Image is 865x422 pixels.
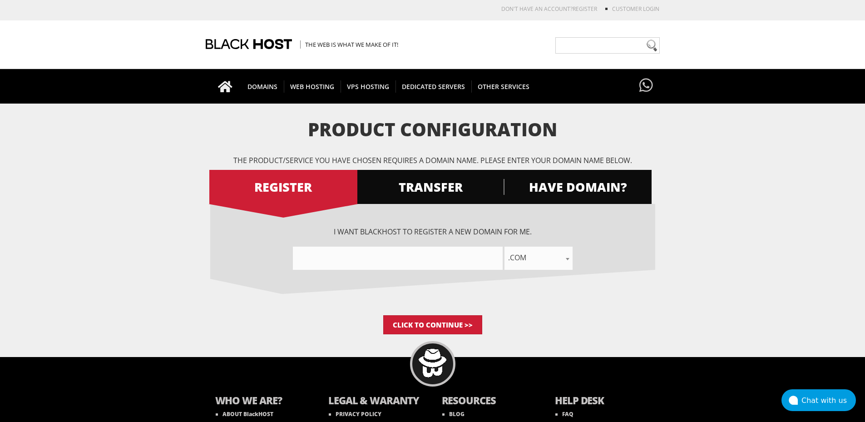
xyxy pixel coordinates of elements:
[504,170,652,204] a: HAVE DOMAIN?
[442,393,537,409] b: RESOURCES
[300,40,398,49] span: The Web is what we make of it!
[284,80,341,93] span: WEB HOSTING
[209,170,357,204] a: REGISTER
[573,5,597,13] a: REGISTER
[555,410,573,418] a: FAQ
[210,155,655,165] p: The product/service you have chosen requires a domain name. Please enter your domain name below.
[241,80,284,93] span: DOMAINS
[395,69,472,104] a: DEDICATED SERVERS
[395,80,472,93] span: DEDICATED SERVERS
[341,69,396,104] a: VPS HOSTING
[504,179,652,195] span: HAVE DOMAIN?
[781,389,856,411] button: Chat with us
[555,393,650,409] b: HELP DESK
[356,179,504,195] span: TRANSFER
[215,393,311,409] b: WHO WE ARE?
[383,315,482,334] input: Click to Continue >>
[209,179,357,195] span: REGISTER
[801,396,856,405] div: Chat with us
[418,349,447,377] img: BlackHOST mascont, Blacky.
[637,69,655,103] a: Have questions?
[555,37,660,54] input: Need help?
[210,119,655,139] h1: Product Configuration
[341,80,396,93] span: VPS HOSTING
[284,69,341,104] a: WEB HOSTING
[504,247,573,270] span: .com
[612,5,659,13] a: Customer Login
[471,80,536,93] span: OTHER SERVICES
[356,170,504,204] a: TRANSFER
[241,69,284,104] a: DOMAINS
[328,393,424,409] b: LEGAL & WARANTY
[471,69,536,104] a: OTHER SERVICES
[209,69,242,104] a: Go to homepage
[216,410,273,418] a: ABOUT BlackHOST
[210,227,655,270] div: I want BlackHOST to register a new domain for me.
[442,410,465,418] a: BLOG
[488,5,597,13] li: Don't have an account?
[329,410,381,418] a: PRIVACY POLICY
[504,251,573,264] span: .com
